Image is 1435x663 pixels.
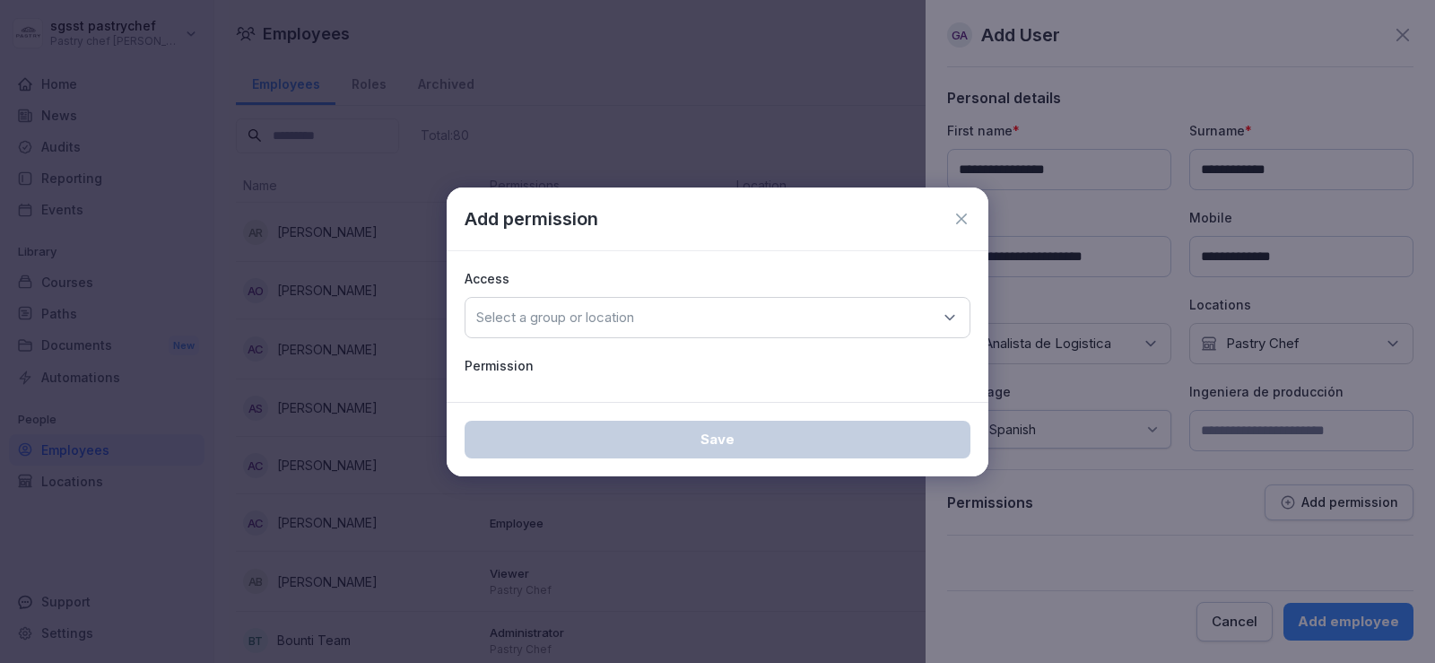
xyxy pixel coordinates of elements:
p: Access [465,269,970,288]
p: Permission [465,356,970,375]
p: Select a group or location [476,309,634,327]
button: Save [465,421,970,458]
p: Add permission [465,205,598,232]
div: Save [479,430,956,449]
